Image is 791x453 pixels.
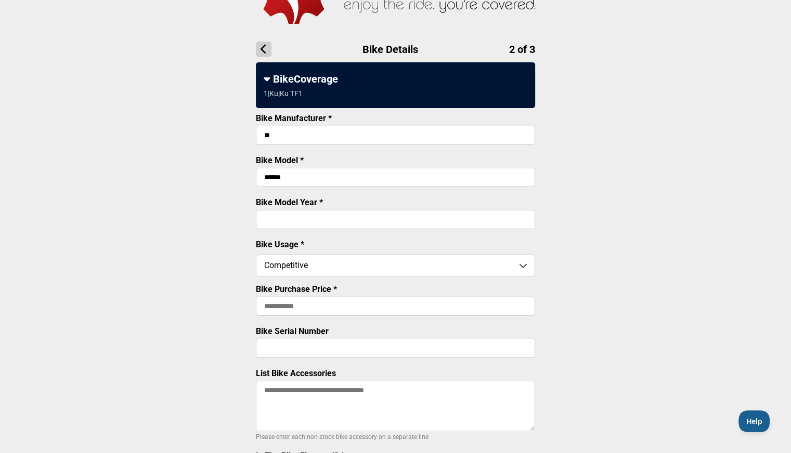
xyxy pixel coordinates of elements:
[256,239,304,249] label: Bike Usage *
[256,368,336,378] label: List Bike Accessories
[256,155,304,165] label: Bike Model *
[264,73,527,85] div: BikeCoverage
[256,197,323,207] label: Bike Model Year *
[264,89,303,98] div: 1 | Ku | Ku TF1
[256,284,337,294] label: Bike Purchase Price *
[256,113,332,123] label: Bike Manufacturer *
[256,431,535,443] p: Please enter each non-stock bike accessory on a separate line
[738,410,770,432] iframe: Toggle Customer Support
[256,42,535,57] h1: Bike Details
[256,326,329,336] label: Bike Serial Number
[509,43,535,56] span: 2 of 3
